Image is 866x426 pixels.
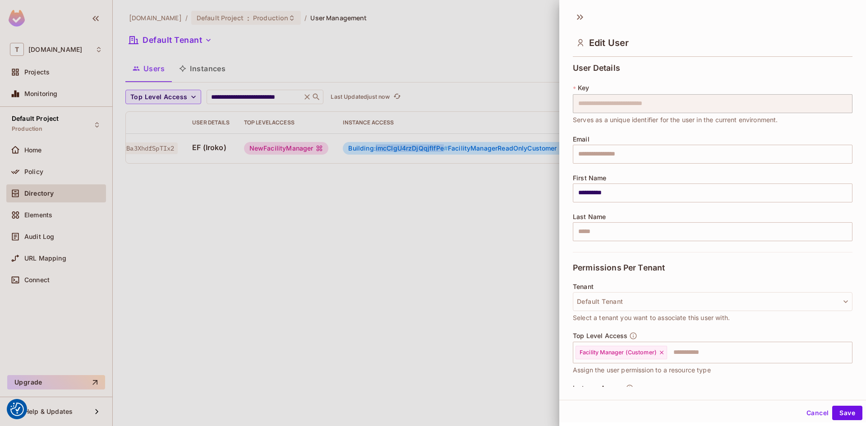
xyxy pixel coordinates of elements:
[573,332,627,339] span: Top Level Access
[589,37,629,48] span: Edit User
[573,174,607,182] span: First Name
[573,292,852,311] button: Default Tenant
[576,346,667,359] div: Facility Manager (Customer)
[573,115,778,125] span: Serves as a unique identifier for the user in the current environment.
[573,263,665,272] span: Permissions Per Tenant
[573,213,606,220] span: Last Name
[573,365,711,375] span: Assign the user permission to a resource type
[573,136,590,143] span: Email
[578,84,589,92] span: Key
[573,313,730,323] span: Select a tenant you want to associate this user with.
[573,385,624,392] span: Instance Access
[803,406,832,420] button: Cancel
[848,351,849,353] button: Open
[573,283,594,290] span: Tenant
[10,403,24,416] img: Revisit consent button
[10,403,24,416] button: Consent Preferences
[573,64,620,73] span: User Details
[580,349,657,356] span: Facility Manager (Customer)
[832,406,862,420] button: Save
